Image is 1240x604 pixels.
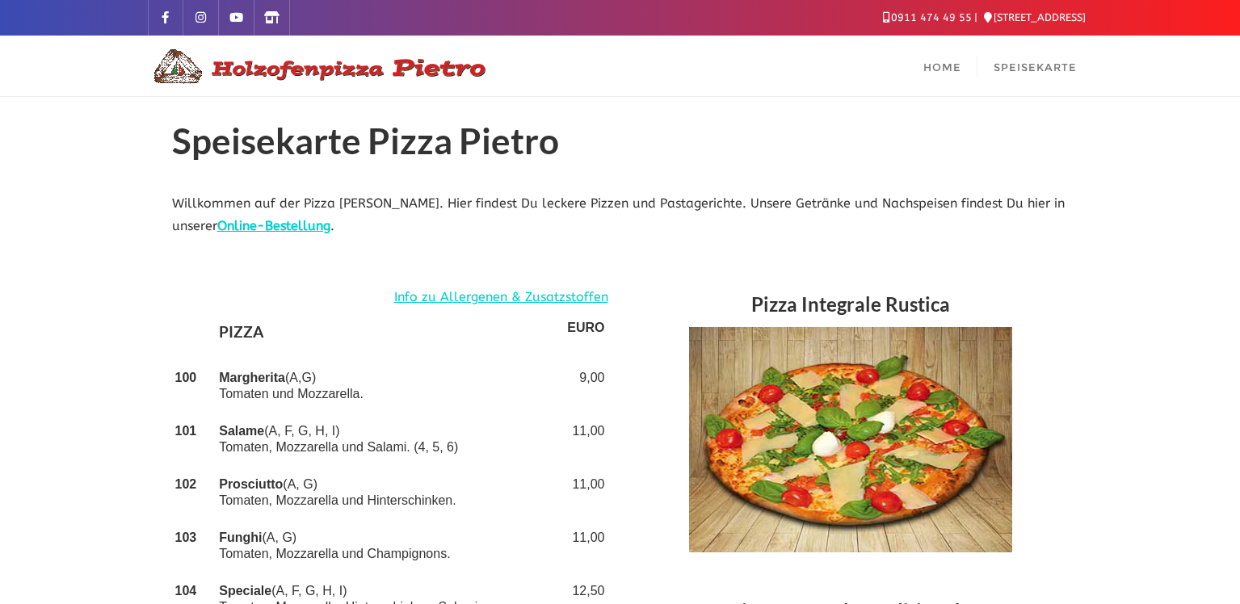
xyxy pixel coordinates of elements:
[219,584,271,598] strong: Speciale
[564,466,607,519] td: 11,00
[564,519,607,573] td: 11,00
[216,413,564,466] td: (A, F, G, H, I) Tomaten, Mozzarella und Salami. (4, 5, 6)
[216,519,564,573] td: (A, G) Tomaten, Mozzarella und Champignons.
[994,61,1077,73] span: Speisekarte
[216,466,564,519] td: (A, G) Tomaten, Mozzarella und Hinterschinken.
[689,327,1012,552] img: Speisekarte - Pizza Integrale Rustica
[394,286,608,309] a: Info zu Allergenen & Zusatzstoffen
[216,359,564,413] td: (A,G) Tomaten und Mozzarella.
[883,11,972,23] a: 0911 474 49 55
[172,121,1069,168] h1: Speisekarte Pizza Pietro
[175,424,197,438] strong: 101
[175,531,197,544] strong: 103
[633,286,1069,327] h3: Pizza Integrale Rustica
[567,321,604,334] strong: EURO
[172,192,1069,239] p: Willkommen auf der Pizza [PERSON_NAME]. Hier findest Du leckere Pizzen und Pastagerichte. Unsere ...
[219,320,561,349] h4: PIZZA
[175,371,197,384] strong: 100
[219,371,285,384] strong: Margherita
[984,11,1086,23] a: [STREET_ADDRESS]
[219,477,283,491] strong: Prosciutto
[219,424,264,438] strong: Salame
[564,359,607,413] td: 9,00
[217,218,330,233] a: Online-Bestellung
[148,47,487,86] img: Logo
[219,531,262,544] strong: Funghi
[907,36,977,96] a: Home
[564,413,607,466] td: 11,00
[175,477,197,491] strong: 102
[977,36,1093,96] a: Speisekarte
[175,584,197,598] strong: 104
[923,61,961,73] span: Home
